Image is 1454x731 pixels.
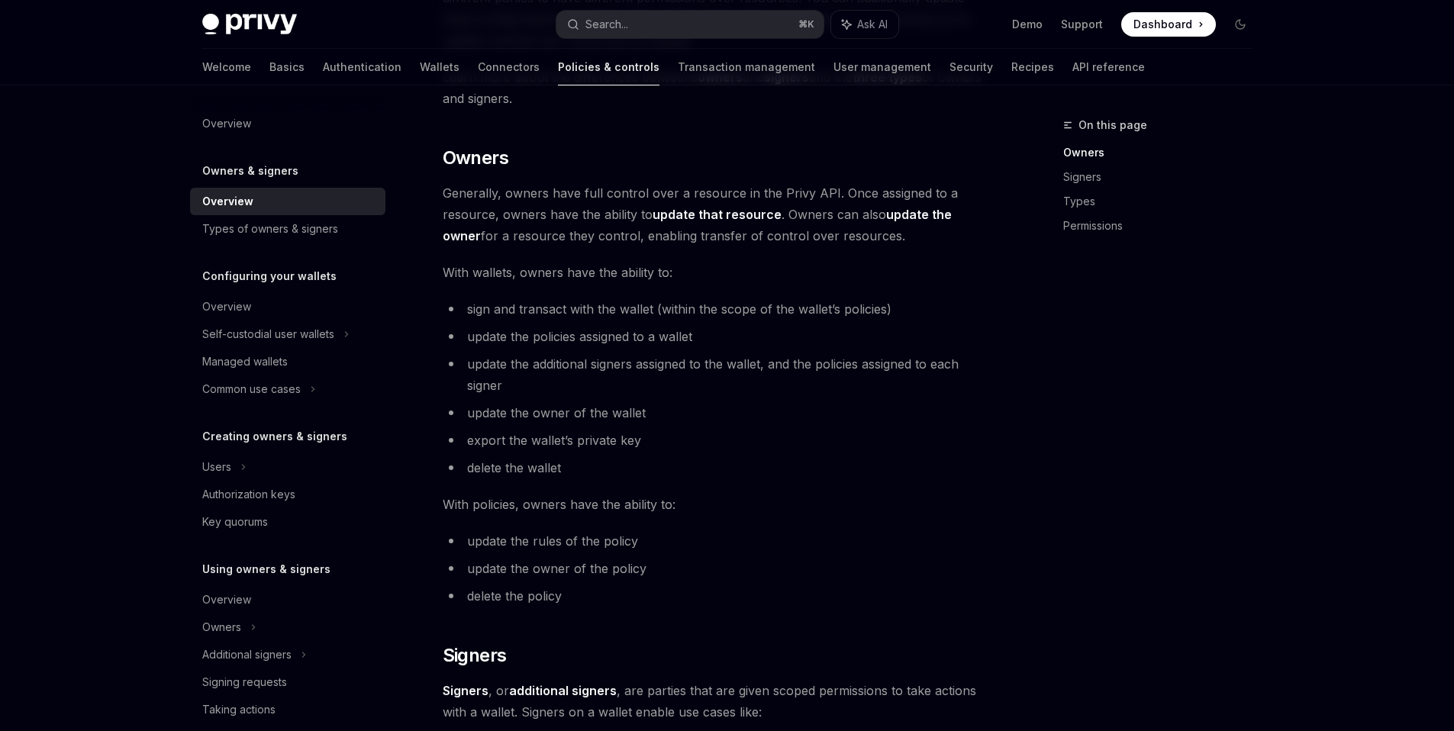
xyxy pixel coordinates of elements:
div: Overview [202,192,253,211]
a: Overview [190,110,385,137]
div: Overview [202,298,251,316]
span: ⌘ K [798,18,814,31]
a: Connectors [478,49,540,85]
a: Signers [1063,165,1265,189]
a: Types [1063,189,1265,214]
span: With policies, owners have the ability to: [443,494,993,515]
a: Owners [1063,140,1265,165]
a: Managed wallets [190,348,385,375]
div: Types of owners & signers [202,220,338,238]
div: Overview [202,114,251,133]
a: Authorization keys [190,481,385,508]
a: Welcome [202,49,251,85]
a: Basics [269,49,305,85]
a: Overview [190,293,385,320]
div: Common use cases [202,380,301,398]
span: update the policies assigned to a wallet [467,329,692,344]
strong: Signers [443,683,488,698]
a: Types of owners & signers [190,215,385,243]
button: Toggle dark mode [1228,12,1253,37]
div: Owners [202,618,241,636]
div: Managed wallets [202,353,288,371]
span: update the additional signers assigned to the wallet, and the policies assigned to each signer [467,356,959,393]
span: On this page [1078,116,1147,134]
button: Search...⌘K [556,11,824,38]
h5: Configuring your wallets [202,267,337,285]
a: API reference [1072,49,1145,85]
div: Overview [202,591,251,609]
a: User management [833,49,931,85]
li: delete the policy [443,585,993,607]
span: Learn more about the differences betweens and and the of owners and signers. [443,66,993,109]
strong: update that resource [653,207,782,222]
h5: Using owners & signers [202,560,330,578]
span: update the owner of the wallet [467,405,646,420]
a: Key quorums [190,508,385,536]
a: Policies & controls [558,49,659,85]
span: sign and transact with the wallet (within the scope of the wallet’s policies) [467,301,891,317]
div: Authorization keys [202,485,295,504]
a: Authentication [323,49,401,85]
a: Transaction management [678,49,815,85]
span: Generally, owners have full control over a resource in the Privy API. Once assigned to a resource... [443,182,993,246]
img: dark logo [202,14,297,35]
strong: additional signers [509,683,617,698]
div: Signing requests [202,673,287,691]
a: Wallets [420,49,459,85]
span: Signers [443,643,507,668]
div: Additional signers [202,646,292,664]
div: Self-custodial user wallets [202,325,334,343]
a: Overview [190,188,385,215]
li: update the rules of the policy [443,530,993,552]
a: Permissions [1063,214,1265,238]
span: Dashboard [1133,17,1192,32]
span: export the wallet’s private key [467,433,641,448]
div: Taking actions [202,700,276,719]
a: Overview [190,586,385,613]
span: Owners [443,146,508,170]
a: Support [1061,17,1103,32]
a: Signing requests [190,668,385,696]
div: Search... [585,15,628,34]
span: With wallets, owners have the ability to: [443,262,993,283]
span: Ask AI [857,17,888,32]
a: Security [949,49,993,85]
span: , or , are parties that are given scoped permissions to take actions with a wallet. Signers on a ... [443,680,993,723]
a: Recipes [1011,49,1054,85]
span: delete the wallet [467,460,561,475]
div: Users [202,458,231,476]
a: Taking actions [190,696,385,723]
a: Dashboard [1121,12,1216,37]
li: update the owner of the policy [443,558,993,579]
h5: Owners & signers [202,162,298,180]
button: Ask AI [831,11,898,38]
div: Key quorums [202,513,268,531]
h5: Creating owners & signers [202,427,347,446]
a: Demo [1012,17,1043,32]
